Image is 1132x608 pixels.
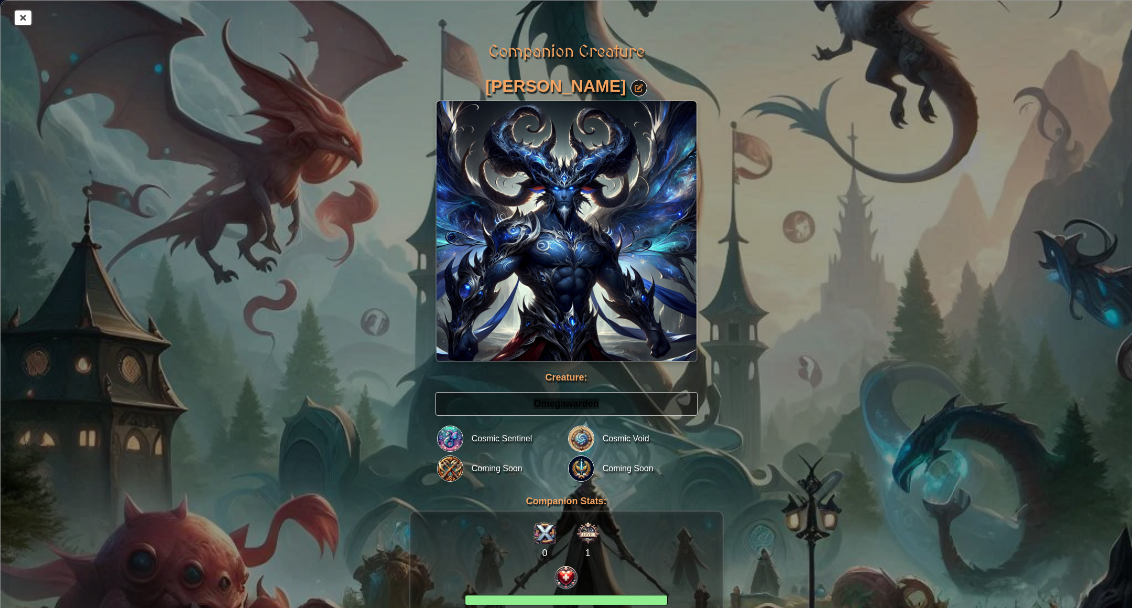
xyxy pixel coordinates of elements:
[575,520,601,546] img: Companion Level
[532,546,558,560] p: 0
[9,34,1124,68] h3: Companion Creature
[409,492,724,511] h5: Companion Stats:
[436,100,698,362] img: Larry
[534,398,598,409] strong: Omegawarden
[436,392,698,416] button: Omegawarden
[603,462,654,475] p: Coming Soon
[545,372,587,384] label: Creature:
[485,76,626,96] h3: [PERSON_NAME]
[603,432,649,445] p: Cosmic Void
[553,564,579,591] img: Companion Health
[568,455,594,482] img: Achievements
[472,432,532,445] p: Cosmic Sentinel
[575,546,601,560] p: 1
[437,455,463,482] img: Battle Wins
[437,426,463,452] img: Species Type
[532,520,558,546] img: Experience Points
[472,462,523,475] p: Coming Soon
[568,426,594,452] img: Elemental Type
